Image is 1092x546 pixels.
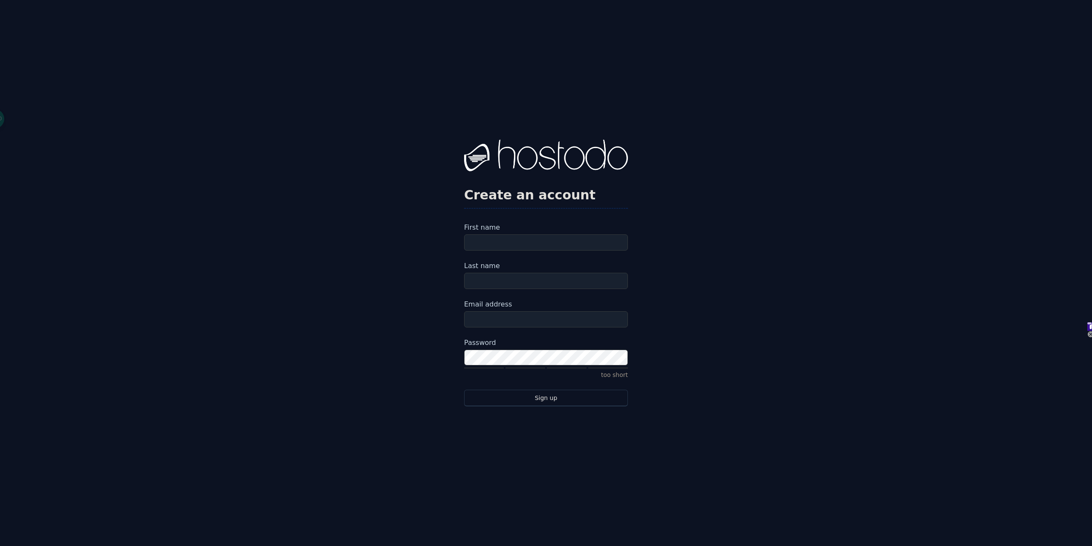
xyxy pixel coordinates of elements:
[464,140,628,174] img: Hostodo
[464,299,628,309] label: Email address
[464,371,628,380] p: too short
[464,187,628,203] h2: Create an account
[464,390,628,406] button: Sign up
[464,338,628,348] label: Password
[464,261,628,271] label: Last name
[464,222,628,233] label: First name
